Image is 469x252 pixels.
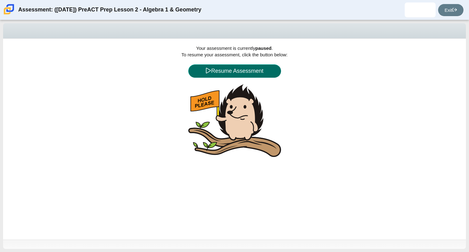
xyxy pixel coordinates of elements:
[188,64,281,78] button: Resume Assessment
[255,46,272,51] b: paused
[415,5,425,15] img: devon.johnson.g7FQB3
[438,4,463,16] a: Exit
[181,46,288,158] span: :
[2,3,15,16] img: Carmen School of Science & Technology
[188,84,281,157] img: hedgehog-hold-please.png
[18,2,201,17] div: Assessment: ([DATE]) PreACT Prep Lesson 2 - Algebra 1 & Geometry
[2,11,15,17] a: Carmen School of Science & Technology
[181,46,286,57] span: Your assessment is currently . To resume your assessment, click the button below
